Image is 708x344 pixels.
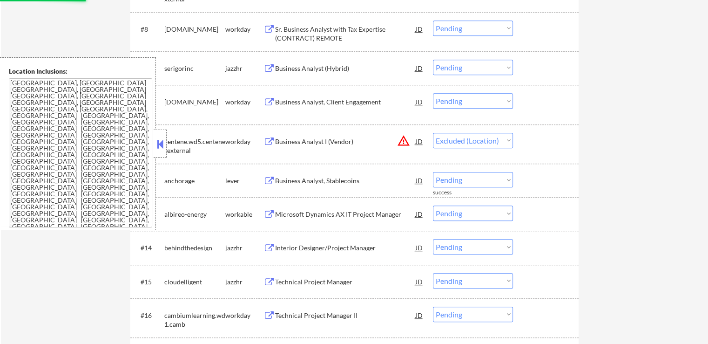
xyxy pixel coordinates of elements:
[275,176,416,186] div: Business Analyst, Stablecoins
[141,311,157,320] div: #16
[433,189,470,197] div: success
[141,277,157,287] div: #15
[225,210,263,219] div: workable
[225,25,263,34] div: workday
[275,210,416,219] div: Microsoft Dynamics AX IT Project Manager
[415,307,424,323] div: JD
[415,60,424,76] div: JD
[275,311,416,320] div: Technical Project Manager II
[225,311,263,320] div: workday
[164,64,225,73] div: serigorinc
[415,172,424,189] div: JD
[164,210,225,219] div: albireo-energy
[164,311,225,329] div: cambiumlearning.wd1.camb
[415,133,424,150] div: JD
[415,206,424,222] div: JD
[141,25,157,34] div: #8
[275,64,416,73] div: Business Analyst (Hybrid)
[225,176,263,186] div: lever
[275,25,416,43] div: Sr. Business Analyst with Tax Expertise (CONTRACT) REMOTE
[275,243,416,253] div: Interior Designer/Project Manager
[225,277,263,287] div: jazzhr
[164,97,225,107] div: [DOMAIN_NAME]
[225,97,263,107] div: workday
[164,137,225,155] div: centene.wd5.centene_external
[275,137,416,146] div: Business Analyst I (Vendor)
[225,137,263,146] div: workday
[225,64,263,73] div: jazzhr
[415,273,424,290] div: JD
[9,67,152,76] div: Location Inclusions:
[164,277,225,287] div: cloudelligent
[164,243,225,253] div: behindthedesign
[164,25,225,34] div: [DOMAIN_NAME]
[397,134,410,147] button: warning_amber
[275,97,416,107] div: Business Analyst, Client Engagement
[141,243,157,253] div: #14
[225,243,263,253] div: jazzhr
[415,93,424,110] div: JD
[415,21,424,37] div: JD
[275,277,416,287] div: Technical Project Manager
[415,239,424,256] div: JD
[164,176,225,186] div: anchorage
